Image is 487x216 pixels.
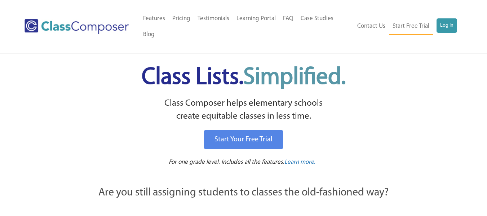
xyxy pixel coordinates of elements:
nav: Header Menu [353,18,457,35]
a: Learn more. [284,158,315,167]
img: Class Composer [25,19,129,34]
a: Log In [437,18,457,33]
a: Pricing [169,11,194,27]
span: Class Lists. [142,66,346,89]
a: Contact Us [354,18,389,34]
a: Testimonials [194,11,233,27]
span: Learn more. [284,159,315,165]
a: FAQ [279,11,297,27]
span: For one grade level. Includes all the features. [169,159,284,165]
span: Start Your Free Trial [214,136,273,143]
span: Simplified. [243,66,346,89]
p: Class Composer helps elementary schools create equitable classes in less time. [59,97,429,123]
a: Blog [140,27,158,43]
a: Start Free Trial [389,18,433,35]
a: Features [140,11,169,27]
a: Start Your Free Trial [204,130,283,149]
a: Learning Portal [233,11,279,27]
p: Are you still assigning students to classes the old-fashioned way? [60,185,428,201]
a: Case Studies [297,11,337,27]
nav: Header Menu [140,11,353,43]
